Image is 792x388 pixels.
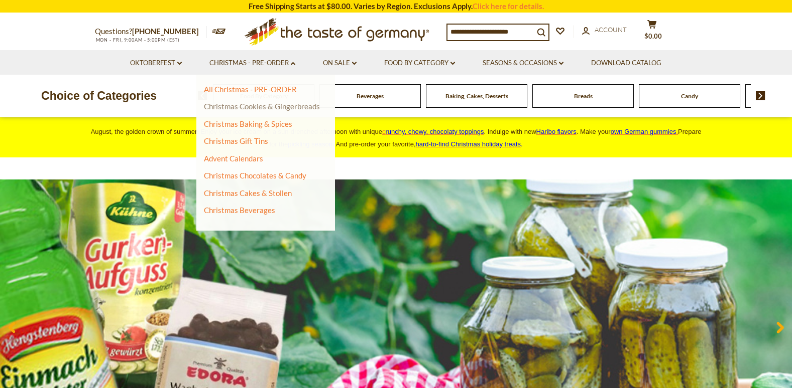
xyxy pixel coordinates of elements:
[595,26,627,34] span: Account
[445,92,508,100] a: Baking, Cakes, Desserts
[536,128,577,135] a: Haribo flavors
[130,58,182,69] a: Oktoberfest
[473,2,544,11] a: Click here for details.
[384,58,455,69] a: Food By Category
[204,188,292,198] a: Christmas Cakes & Stollen
[681,92,698,100] a: Candy
[637,20,667,45] button: $0.00
[644,32,662,40] span: $0.00
[382,128,484,135] a: crunchy, chewy, chocolaty toppings
[204,85,297,94] a: All Christmas - PRE-ORDER
[611,128,678,135] a: own German gummies.
[204,102,320,111] a: Christmas Cookies & Gingerbreads
[323,58,357,69] a: On Sale
[611,128,676,135] span: own German gummies
[95,37,180,43] span: MON - FRI, 9:00AM - 5:00PM (EST)
[357,92,384,100] a: Beverages
[483,58,563,69] a: Seasons & Occasions
[204,136,268,145] a: Christmas Gift Tins
[204,206,275,215] a: Christmas Beverages
[204,119,292,128] a: Christmas Baking & Spices
[204,171,306,180] a: Christmas Chocolates & Candy
[416,140,523,148] span: .
[91,128,702,148] span: August, the golden crown of summer! Enjoy your ice cream on a sun-drenched afternoon with unique ...
[416,140,521,148] a: hard-to-find Christmas holiday treats
[385,128,484,135] span: runchy, chewy, chocolaty toppings
[574,92,593,100] a: Breads
[582,25,627,36] a: Account
[591,58,661,69] a: Download Catalog
[756,91,765,100] img: next arrow
[204,154,263,163] a: Advent Calendars
[209,58,295,69] a: Christmas - PRE-ORDER
[132,27,199,36] a: [PHONE_NUMBER]
[95,25,206,38] p: Questions?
